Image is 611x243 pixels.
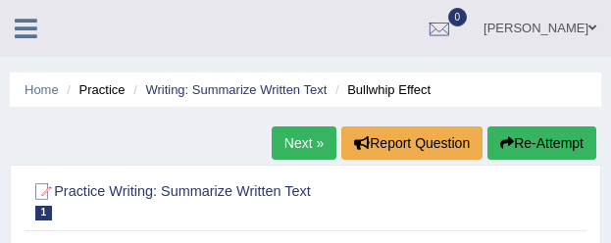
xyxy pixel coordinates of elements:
[25,82,59,97] a: Home
[145,82,327,97] a: Writing: Summarize Written Text
[272,126,336,160] a: Next »
[29,179,372,220] h2: Practice Writing: Summarize Written Text
[331,80,431,99] li: Bullwhip Effect
[62,80,125,99] li: Practice
[448,8,468,26] span: 0
[341,126,483,160] button: Report Question
[487,126,596,160] button: Re-Attempt
[35,206,53,220] span: 1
